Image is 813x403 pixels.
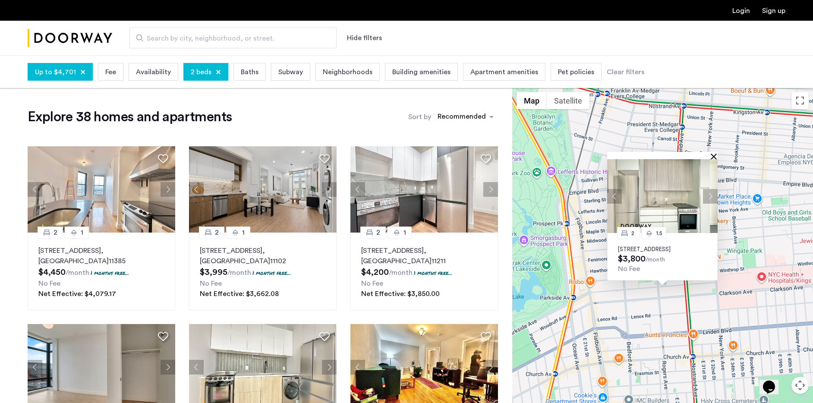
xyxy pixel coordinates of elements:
a: 21[STREET_ADDRESS], [GEOGRAPHIC_DATA]113851 months free...No FeeNet Effective: $4,079.17 [28,233,175,310]
p: 1 months free... [91,269,129,277]
span: Net Effective: $4,079.17 [38,290,116,297]
img: 2014_638471698513248704.jpeg [189,146,337,233]
sub: /month [389,269,413,276]
img: logo [28,22,112,54]
img: Apartment photo [607,159,718,233]
span: No Fee [200,280,222,287]
button: Map camera controls [791,377,809,394]
a: Login [732,7,750,14]
div: Recommended [436,111,486,124]
span: 1 [242,227,245,238]
sub: /month [646,257,665,263]
p: [STREET_ADDRESS] 11211 [361,246,487,266]
button: Next apartment [161,182,175,197]
a: Registration [762,7,785,14]
p: 1 months free... [414,269,452,277]
iframe: chat widget [759,368,787,394]
p: [STREET_ADDRESS] [618,246,707,253]
label: Sort by [408,112,431,122]
span: 2 beds [191,67,211,77]
span: 2 [54,227,57,238]
button: Previous apartment [28,360,42,375]
h1: Explore 38 homes and apartments [28,108,232,126]
p: 1 months free... [252,269,291,277]
button: Show street map [517,92,547,109]
button: Previous apartment [28,182,42,197]
button: Next apartment [161,360,175,375]
p: [STREET_ADDRESS] 11385 [38,246,164,266]
sub: /month [227,269,251,276]
button: Close [712,153,718,159]
div: Clear filters [607,67,644,77]
span: 2 [376,227,380,238]
input: Apartment Search [129,28,337,48]
button: Show or hide filters [347,33,382,43]
span: $4,450 [38,268,66,277]
button: Previous apartment [350,360,365,375]
a: 21[STREET_ADDRESS], [GEOGRAPHIC_DATA]112111 months free...No FeeNet Effective: $3,850.00 [350,233,498,310]
span: Pet policies [558,67,594,77]
button: Next apartment [483,360,498,375]
p: [STREET_ADDRESS] 11102 [200,246,326,266]
span: Search by city, neighborhood, or street. [147,33,312,44]
span: Fee [105,67,116,77]
ng-select: sort-apartment [433,109,498,125]
span: 1 [81,227,83,238]
button: Previous apartment [189,360,204,375]
span: $4,200 [361,268,389,277]
span: Availability [136,67,171,77]
button: Show satellite imagery [547,92,589,109]
button: Previous apartment [350,182,365,197]
button: Previous apartment [189,182,204,197]
img: 360ac8f6-4482-47b0-bc3d-3cb89b569d10_638900048658659394.jpeg [28,146,175,233]
span: Apartment amenities [470,67,538,77]
button: Toggle fullscreen view [791,92,809,109]
span: 2 [215,227,219,238]
span: No Fee [618,265,640,272]
span: Subway [278,67,303,77]
button: Previous apartment [607,189,622,204]
button: Next apartment [322,360,337,375]
span: Building amenities [392,67,451,77]
span: No Fee [38,280,60,287]
button: Next apartment [483,182,498,197]
span: Neighborhoods [323,67,372,77]
span: No Fee [361,280,383,287]
span: Net Effective: $3,662.08 [200,290,279,297]
span: 1 [403,227,406,238]
span: Up to $4,701 [35,67,76,77]
button: Next apartment [322,182,337,197]
span: 2 [631,230,634,236]
a: Cazamio Logo [28,22,112,54]
span: Baths [241,67,258,77]
button: Next apartment [703,189,718,204]
span: $3,995 [200,268,227,277]
span: $3,800 [618,255,646,263]
img: 2016_638587457498972198.jpeg [350,146,498,233]
span: 1.5 [656,230,662,236]
a: 21[STREET_ADDRESS], [GEOGRAPHIC_DATA]111021 months free...No FeeNet Effective: $3,662.08 [189,233,337,310]
span: Net Effective: $3,850.00 [361,290,440,297]
sub: /month [66,269,89,276]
